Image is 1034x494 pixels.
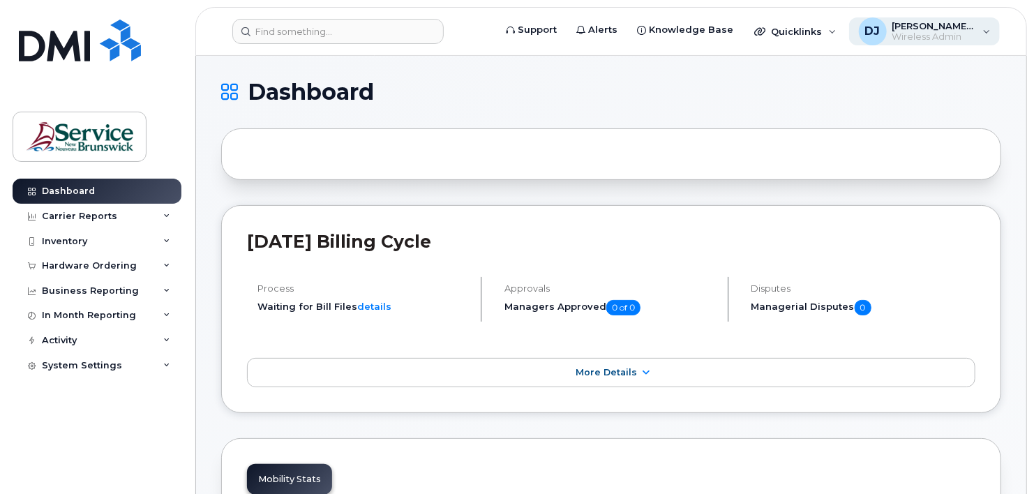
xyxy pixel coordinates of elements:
[248,82,374,103] span: Dashboard
[751,300,975,315] h5: Managerial Disputes
[247,231,975,252] h2: [DATE] Billing Cycle
[257,283,469,294] h4: Process
[504,283,716,294] h4: Approvals
[606,300,640,315] span: 0 of 0
[855,300,871,315] span: 0
[751,283,975,294] h4: Disputes
[504,300,716,315] h5: Managers Approved
[257,300,469,313] li: Waiting for Bill Files
[576,367,637,377] span: More Details
[357,301,391,312] a: details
